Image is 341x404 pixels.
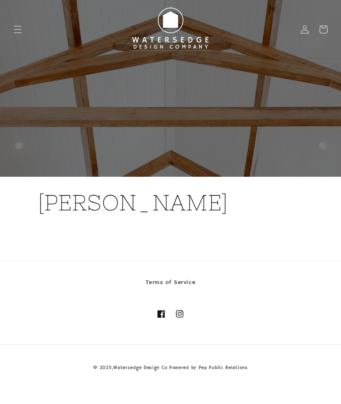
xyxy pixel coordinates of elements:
[8,20,27,39] summary: Menu
[38,189,303,217] h1: [PERSON_NAME]
[169,365,248,371] a: Powered by Pep Public Relations
[113,365,167,371] a: Watersedge Design Co
[93,365,167,371] small: © 2025,
[146,277,196,292] a: Terms of Service
[124,3,217,56] img: Watersedge Design Co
